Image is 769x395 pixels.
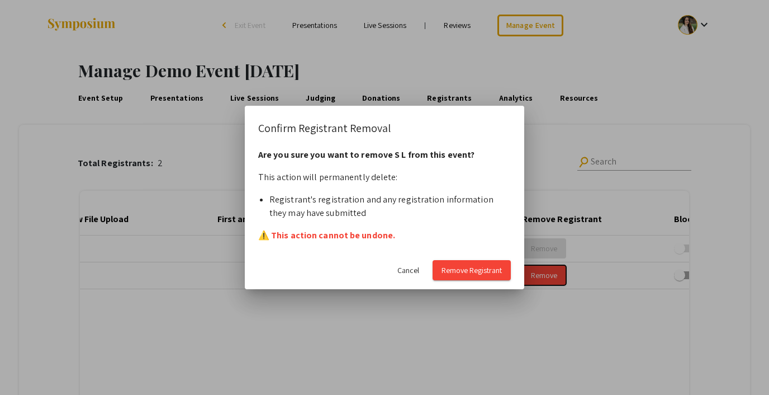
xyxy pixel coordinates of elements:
strong: ⚠️ This action cannot be undone. [258,229,395,241]
span: Cancel [397,265,419,275]
h2: Confirm Registrant Removal [258,119,511,137]
span: Remove Registrant [442,265,502,275]
p: This action will permanently delete: [258,171,511,184]
strong: Are you sure you want to remove S L from this event? [258,149,474,161]
button: Cancel [388,260,428,280]
button: Remove Registrant [433,260,511,280]
li: Registrant's registration and any registration information they may have submitted [269,193,511,220]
